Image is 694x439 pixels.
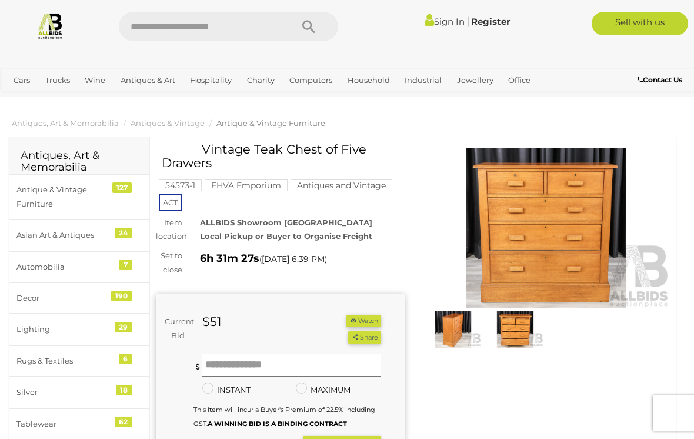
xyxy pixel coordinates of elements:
a: Charity [242,71,279,90]
span: [DATE] 6:39 PM [262,254,325,264]
a: Contact Us [638,74,685,87]
button: Watch [346,315,381,327]
a: Industrial [400,71,446,90]
a: Sports [9,90,42,109]
img: Vintage Teak Chest of Five Drawers [422,148,671,308]
a: Register [471,16,510,27]
div: 190 [111,291,132,301]
a: Antiques & Vintage [131,118,205,128]
a: Wine [80,71,110,90]
a: Trucks [41,71,75,90]
div: Silver [16,385,114,399]
a: Household [343,71,395,90]
strong: Local Pickup or Buyer to Organise Freight [200,231,372,241]
a: Asian Art & Antiques 24 [9,219,149,251]
span: ACT [159,194,182,211]
div: Item location [147,216,191,244]
a: Office [503,71,535,90]
a: Cars [9,71,35,90]
div: Current Bid [156,315,193,342]
h2: Antiques, Art & Memorabilia [21,150,138,174]
strong: 6h 31m 27s [200,252,259,265]
div: 62 [115,417,132,427]
mark: 54573-1 [159,179,202,191]
div: Decor [16,291,114,305]
div: Rugs & Textiles [16,354,114,368]
a: Decor 190 [9,282,149,314]
b: A WINNING BID IS A BINDING CONTRACT [208,420,347,428]
a: Sell with us [592,12,688,35]
a: EHVA Emporium [205,181,288,190]
strong: $51 [202,314,222,329]
a: Antiques, Art & Memorabilia [12,118,119,128]
label: INSTANT [202,383,251,397]
a: Jewellery [452,71,498,90]
div: Asian Art & Antiques [16,228,114,242]
div: Lighting [16,322,114,336]
div: 127 [112,182,132,193]
small: This Item will incur a Buyer's Premium of 22.5% including GST. [193,405,375,427]
span: | [466,15,469,28]
a: Silver 18 [9,377,149,408]
a: 54573-1 [159,181,202,190]
li: Watch this item [346,315,381,327]
a: Antiques and Vintage [291,181,392,190]
strong: ALLBIDS Showroom [GEOGRAPHIC_DATA] [200,218,372,227]
a: Hospitality [185,71,236,90]
div: 6 [119,354,132,364]
div: Set to close [147,249,191,277]
img: Vintage Teak Chest of Five Drawers [487,311,543,348]
a: Antique & Vintage Furniture 127 [9,174,149,219]
div: Automobilia [16,260,114,274]
div: 29 [115,322,132,332]
span: ( ) [259,254,327,264]
b: Contact Us [638,75,682,84]
a: Sign In [425,16,465,27]
div: Antique & Vintage Furniture [16,183,114,211]
div: Tablewear [16,417,114,431]
a: Antique & Vintage Furniture [216,118,325,128]
button: Share [348,331,381,344]
div: 24 [115,228,132,238]
a: [GEOGRAPHIC_DATA] [48,90,141,109]
img: Vintage Teak Chest of Five Drawers [425,311,482,348]
img: Allbids.com.au [36,12,64,39]
a: Lighting 29 [9,314,149,345]
div: 7 [119,260,132,270]
a: Antiques & Art [116,71,180,90]
label: MAXIMUM [296,383,351,397]
button: Search [279,12,338,41]
mark: EHVA Emporium [205,179,288,191]
a: Rugs & Textiles 6 [9,345,149,377]
a: Automobilia 7 [9,251,149,282]
div: 18 [116,385,132,395]
mark: Antiques and Vintage [291,179,392,191]
a: Computers [285,71,337,90]
h1: Vintage Teak Chest of Five Drawers [162,142,402,169]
